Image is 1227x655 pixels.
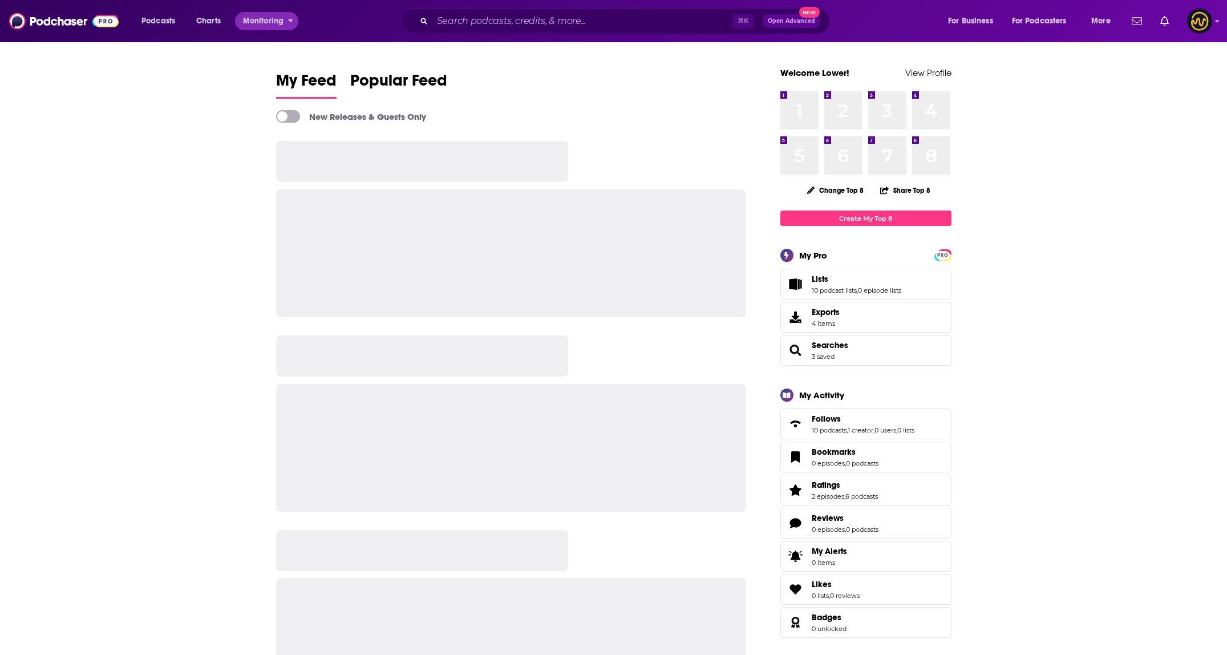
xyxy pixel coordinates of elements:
[780,442,951,472] span: Bookmarks
[847,426,848,434] span: ,
[799,7,820,18] span: New
[812,307,840,317] span: Exports
[897,426,914,434] a: 0 lists
[784,342,807,358] a: Searches
[784,309,807,325] span: Exports
[812,612,847,622] a: Badges
[848,426,873,434] a: 1 creator
[350,71,447,99] a: Popular Feed
[845,492,878,500] a: 6 podcasts
[940,12,1007,30] button: open menu
[780,269,951,300] span: Lists
[812,546,847,556] span: My Alerts
[812,513,844,523] span: Reviews
[812,459,845,467] a: 0 episodes
[243,13,284,29] span: Monitoring
[1187,9,1212,34] span: Logged in as LowerStreet
[276,71,337,99] a: My Feed
[780,409,951,439] span: Follows
[784,449,807,465] a: Bookmarks
[812,592,829,600] a: 0 lists
[812,612,841,622] span: Badges
[844,492,845,500] span: ,
[896,426,897,434] span: ,
[780,335,951,366] span: Searches
[880,179,931,201] button: Share Top 8
[936,250,950,259] a: PRO
[830,592,860,600] a: 0 reviews
[732,14,754,29] span: ⌘ K
[857,286,858,294] span: ,
[784,515,807,531] a: Reviews
[763,14,820,28] button: Open AdvancedNew
[780,67,849,78] a: Welcome Lower!
[1187,9,1212,34] img: User Profile
[948,13,993,29] span: For Business
[768,18,815,24] span: Open Advanced
[812,579,832,589] span: Likes
[1187,9,1212,34] button: Show profile menu
[784,614,807,630] a: Badges
[784,548,807,564] span: My Alerts
[845,459,846,467] span: ,
[1091,13,1111,29] span: More
[784,276,807,292] a: Lists
[784,482,807,498] a: Ratings
[780,302,951,333] a: Exports
[905,67,951,78] a: View Profile
[812,480,878,490] a: Ratings
[812,579,860,589] a: Likes
[812,480,840,490] span: Ratings
[1127,11,1147,31] a: Show notifications dropdown
[800,183,871,197] button: Change Top 8
[780,211,951,226] a: Create My Top 8
[812,320,840,327] span: 4 items
[276,71,337,97] span: My Feed
[874,426,896,434] a: 0 users
[141,13,175,29] span: Podcasts
[936,251,950,260] span: PRO
[1012,13,1067,29] span: For Podcasters
[812,625,847,633] a: 0 unlocked
[829,592,830,600] span: ,
[799,250,827,261] div: My Pro
[846,459,878,467] a: 0 podcasts
[846,525,878,533] a: 0 podcasts
[812,340,848,350] a: Searches
[784,581,807,597] a: Likes
[812,274,828,284] span: Lists
[812,414,841,424] span: Follows
[196,13,221,29] span: Charts
[873,426,874,434] span: ,
[1005,12,1083,30] button: open menu
[780,607,951,638] span: Badges
[812,447,878,457] a: Bookmarks
[812,274,901,284] a: Lists
[780,574,951,605] span: Likes
[812,559,847,567] span: 0 items
[858,286,901,294] a: 0 episode lists
[780,475,951,506] span: Ratings
[412,8,841,34] div: Search podcasts, credits, & more...
[350,71,447,97] span: Popular Feed
[812,513,878,523] a: Reviews
[845,525,846,533] span: ,
[133,12,190,30] button: open menu
[799,390,844,401] div: My Activity
[432,12,732,30] input: Search podcasts, credits, & more...
[812,525,845,533] a: 0 episodes
[1083,12,1125,30] button: open menu
[780,541,951,572] a: My Alerts
[1156,11,1173,31] a: Show notifications dropdown
[812,414,914,424] a: Follows
[784,416,807,432] a: Follows
[276,110,426,123] a: New Releases & Guests Only
[9,10,119,32] img: Podchaser - Follow, Share and Rate Podcasts
[812,492,844,500] a: 2 episodes
[812,426,847,434] a: 10 podcasts
[235,12,298,30] button: open menu
[780,508,951,539] span: Reviews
